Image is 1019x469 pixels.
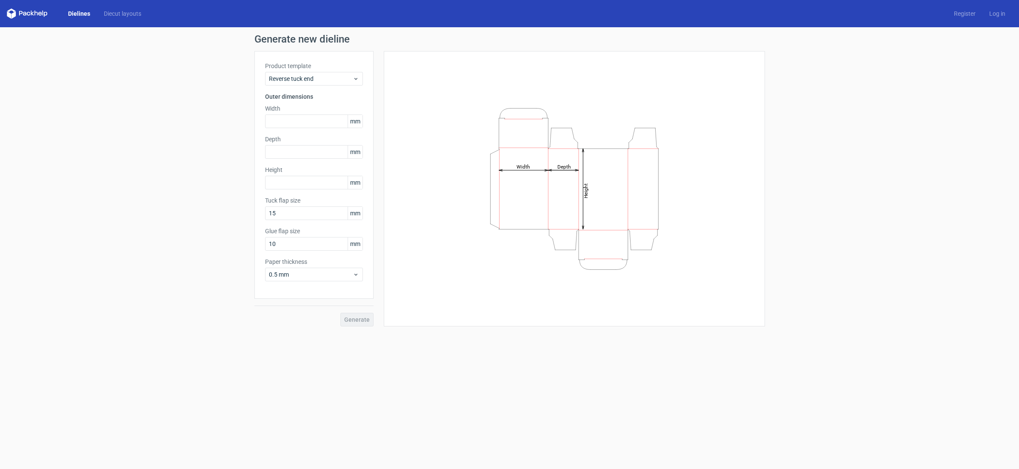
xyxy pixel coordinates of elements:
label: Product template [265,62,363,70]
label: Height [265,166,363,174]
span: mm [348,237,363,250]
a: Dielines [61,9,97,18]
h1: Generate new dieline [254,34,765,44]
span: mm [348,146,363,158]
h3: Outer dimensions [265,92,363,101]
tspan: Depth [557,163,571,169]
span: Reverse tuck end [269,74,353,83]
label: Paper thickness [265,257,363,266]
a: Log in [982,9,1012,18]
span: 0.5 mm [269,270,353,279]
tspan: Height [582,183,588,198]
label: Width [265,104,363,113]
a: Diecut layouts [97,9,148,18]
label: Glue flap size [265,227,363,235]
tspan: Width [516,163,530,169]
a: Register [947,9,982,18]
span: mm [348,115,363,128]
label: Depth [265,135,363,143]
span: mm [348,176,363,189]
label: Tuck flap size [265,196,363,205]
span: mm [348,207,363,220]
